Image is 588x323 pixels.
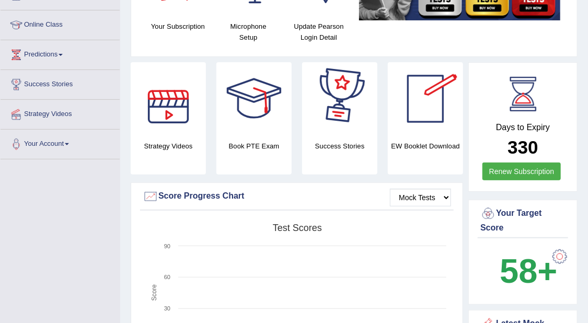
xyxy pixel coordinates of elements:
[480,206,566,234] div: Your Target Score
[164,243,170,249] text: 90
[500,252,557,290] b: 58+
[482,163,561,180] a: Renew Subscription
[508,137,538,157] b: 330
[151,284,158,301] tspan: Score
[388,141,463,152] h4: EW Booklet Download
[216,141,292,152] h4: Book PTE Exam
[1,40,120,66] a: Predictions
[164,305,170,312] text: 30
[1,130,120,156] a: Your Account
[164,274,170,280] text: 60
[289,21,349,43] h4: Update Pearson Login Detail
[273,223,322,233] tspan: Test scores
[480,123,566,132] h4: Days to Expiry
[1,100,120,126] a: Strategy Videos
[148,21,208,32] h4: Your Subscription
[1,70,120,96] a: Success Stories
[1,10,120,37] a: Online Class
[218,21,279,43] h4: Microphone Setup
[143,189,451,204] div: Score Progress Chart
[302,141,377,152] h4: Success Stories
[131,141,206,152] h4: Strategy Videos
